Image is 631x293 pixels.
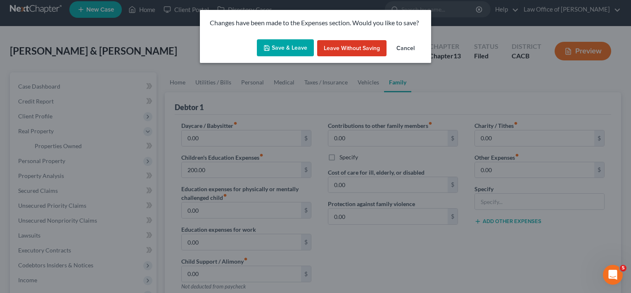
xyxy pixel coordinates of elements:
[257,39,314,57] button: Save & Leave
[210,18,421,28] p: Changes have been made to the Expenses section. Would you like to save?
[390,40,421,57] button: Cancel
[620,265,626,271] span: 5
[603,265,623,285] iframe: Intercom live chat
[317,40,387,57] button: Leave without Saving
